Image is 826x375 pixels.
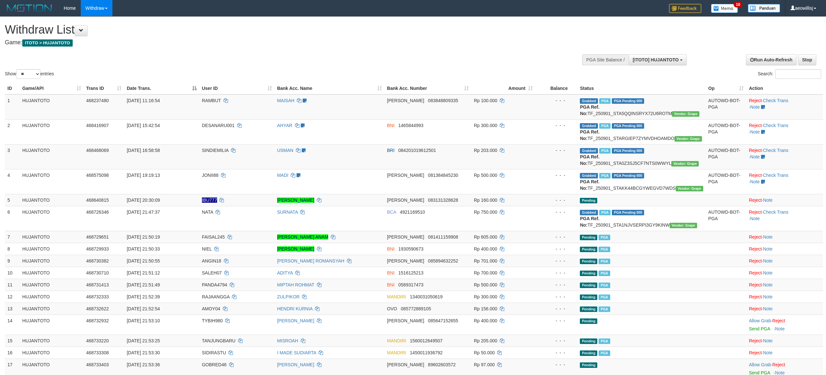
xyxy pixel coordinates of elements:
[474,234,497,240] span: Rp 605.000
[750,154,760,159] a: Note
[746,291,823,303] td: ·
[387,318,424,323] span: [PERSON_NAME]
[535,82,578,94] th: Balance
[798,54,816,65] a: Stop
[16,69,40,79] select: Showentries
[746,169,823,194] td: · ·
[538,209,575,215] div: - - -
[750,216,760,221] a: Note
[202,350,226,355] span: SIDIRASTU
[580,216,599,228] b: PGA Ref. No:
[277,123,292,128] a: AHYAR
[277,234,329,240] a: [PERSON_NAME] ANAM
[599,338,610,344] span: Marked by aeonel
[474,306,497,311] span: Rp 156.000
[86,173,109,178] span: 468575098
[5,315,20,335] td: 14
[86,198,109,203] span: 468640815
[671,161,699,166] span: Vendor URL: https://settle31.1velocity.biz
[5,194,20,206] td: 5
[428,318,458,323] span: Copy 085647152655 to clipboard
[277,270,293,275] a: ADITYA
[86,306,109,311] span: 468732622
[387,234,424,240] span: [PERSON_NAME]
[20,291,84,303] td: HUJANTOTO
[202,338,235,343] span: TANJUNGBARU
[5,39,544,46] h4: Game:
[746,335,823,347] td: ·
[5,206,20,231] td: 6
[474,318,497,323] span: Rp 400.000
[398,282,423,287] span: Copy 0589317473 to clipboard
[580,198,597,203] span: Pending
[763,173,789,178] a: Check Trans
[599,283,610,288] span: Marked by aeofett
[763,209,789,215] a: Check Trans
[5,335,20,347] td: 15
[599,259,610,264] span: Marked by aeotiara
[580,259,597,264] span: Pending
[20,82,84,94] th: Game/API: activate to sort column ascending
[629,54,687,65] button: [ITOTO] HUJANTOTO
[763,306,773,311] a: Note
[580,179,599,191] b: PGA Ref. No:
[748,4,780,13] img: panduan.png
[580,98,598,104] span: Grabbed
[580,173,598,178] span: Grabbed
[277,282,314,287] a: MIPTAH ROHMAT
[199,82,275,94] th: User ID: activate to sort column ascending
[5,243,20,255] td: 8
[612,148,644,154] span: PGA Pending
[746,315,823,335] td: ·
[86,246,109,252] span: 468729933
[202,209,213,215] span: NATA
[20,206,84,231] td: HUJANTOTO
[580,338,597,344] span: Pending
[580,148,598,154] span: Grabbed
[580,129,599,141] b: PGA Ref. No:
[5,69,54,79] label: Show entries
[749,326,770,331] a: Send PGA
[746,119,823,144] td: · ·
[538,317,575,324] div: - - -
[5,94,20,120] td: 1
[706,119,747,144] td: AUTOWD-BOT-PGA
[277,258,344,263] a: [PERSON_NAME] ROMANSYAH
[387,98,424,103] span: [PERSON_NAME]
[763,350,773,355] a: Note
[706,82,747,94] th: Op: activate to sort column ascending
[580,123,598,129] span: Grabbed
[763,246,773,252] a: Note
[749,362,771,367] a: Allow Grab
[763,98,789,103] a: Check Trans
[763,338,773,343] a: Note
[5,82,20,94] th: ID
[577,144,706,169] td: TF_250901_STA0Z3SJ5CF7NTS0WWYL
[127,198,160,203] span: [DATE] 20:30:09
[202,234,225,240] span: FAISAL245
[410,294,443,299] span: Copy 1340031050619 to clipboard
[746,231,823,243] td: ·
[749,258,762,263] a: Reject
[599,306,610,312] span: Marked by aeofett
[86,98,109,103] span: 468237480
[428,258,458,263] span: Copy 085894632252 to clipboard
[633,57,679,62] span: [ITOTO] HUJANTOTO
[580,104,599,116] b: PGA Ref. No:
[580,210,598,215] span: Grabbed
[670,223,697,228] span: Vendor URL: https://settle31.1velocity.biz
[749,148,762,153] a: Reject
[387,338,406,343] span: MANDIRI
[277,246,314,252] a: [PERSON_NAME]
[277,318,314,323] a: [PERSON_NAME]
[580,306,597,312] span: Pending
[711,4,738,13] img: Button%20Memo.svg
[538,282,575,288] div: - - -
[750,179,760,184] a: Note
[599,235,610,240] span: Marked by aeotiara
[277,148,294,153] a: USMAN
[202,246,212,252] span: NIEL
[387,306,397,311] span: OVO
[127,258,160,263] span: [DATE] 21:50:55
[612,98,644,104] span: PGA Pending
